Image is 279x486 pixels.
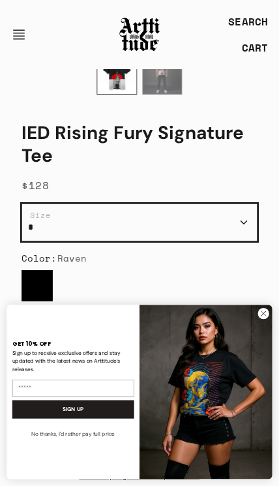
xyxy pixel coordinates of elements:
input: Email [12,380,134,397]
img: IED Rising Fury Signature Tee [143,55,182,94]
div: Color: [22,252,257,265]
button: Open navigation [11,19,35,50]
button: Close dialog [257,307,269,319]
img: Arttitude [119,16,161,52]
span: Sign up to receive exclusive offers and stay updated with the latest news on Arttitude's releases. [12,349,120,372]
div: 2 / 2 [142,54,183,95]
div: CART [242,40,268,55]
label: Raven [22,270,53,301]
h1: IED Rising Fury Signature Tee [22,121,257,167]
span: GET 10% OFF [12,339,51,348]
img: IED Rising Fury Signature Tee [97,55,136,94]
span: Raven [57,251,87,265]
a: Open cart [231,35,268,61]
div: 1 / 2 [96,54,137,95]
button: No thanks, I'd rather pay full price [12,425,135,442]
span: $128 [22,177,49,193]
a: SEARCH [218,8,268,35]
button: SIGN UP [12,400,134,418]
img: 88b40c6e-4fbe-451e-b692-af676383430e.jpeg [139,305,272,479]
